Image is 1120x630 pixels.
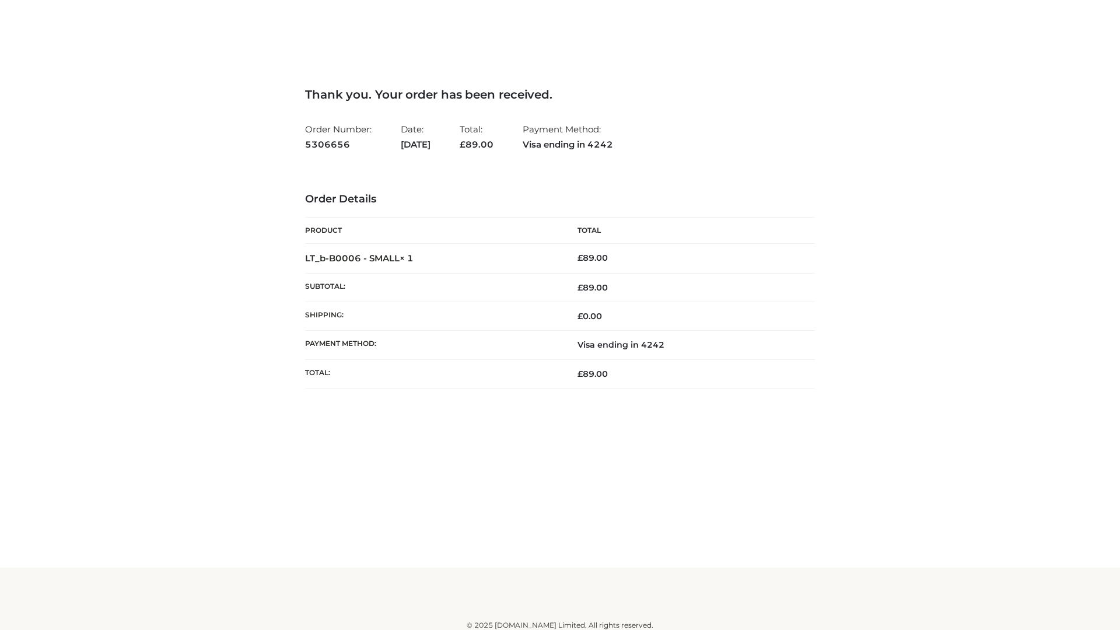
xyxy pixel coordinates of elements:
span: £ [577,311,583,321]
span: £ [577,282,583,293]
strong: Visa ending in 4242 [523,137,613,152]
strong: LT_b-B0006 - SMALL [305,253,414,264]
li: Date: [401,119,430,155]
h3: Order Details [305,193,815,206]
li: Order Number: [305,119,372,155]
th: Shipping: [305,302,560,331]
th: Total [560,218,815,244]
th: Subtotal: [305,273,560,302]
th: Payment method: [305,331,560,359]
bdi: 0.00 [577,311,602,321]
h3: Thank you. Your order has been received. [305,87,815,101]
span: £ [577,369,583,379]
li: Total: [460,119,494,155]
span: £ [460,139,466,150]
td: Visa ending in 4242 [560,331,815,359]
strong: 5306656 [305,137,372,152]
span: 89.00 [460,139,494,150]
span: £ [577,253,583,263]
strong: [DATE] [401,137,430,152]
li: Payment Method: [523,119,613,155]
span: 89.00 [577,369,608,379]
th: Product [305,218,560,244]
bdi: 89.00 [577,253,608,263]
strong: × 1 [400,253,414,264]
th: Total: [305,359,560,388]
span: 89.00 [577,282,608,293]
